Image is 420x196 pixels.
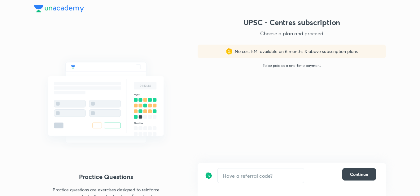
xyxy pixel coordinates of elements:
[218,168,304,183] input: Have a referral code?
[193,63,391,68] p: To be paid as a one-time payment
[198,30,386,37] p: Choose a plan and proceed
[342,168,376,181] button: Continue
[34,172,178,181] h4: Practice Questions
[34,5,84,12] img: Company Logo
[198,17,386,27] h3: UPSC - Centres subscription
[350,171,368,177] span: Continue
[232,48,358,54] p: No cost EMI available on 6 months & above subscription plans
[226,48,232,54] img: sales discount
[34,49,178,156] img: mock_test_quizes_521a5f770e.svg
[205,168,212,183] img: discount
